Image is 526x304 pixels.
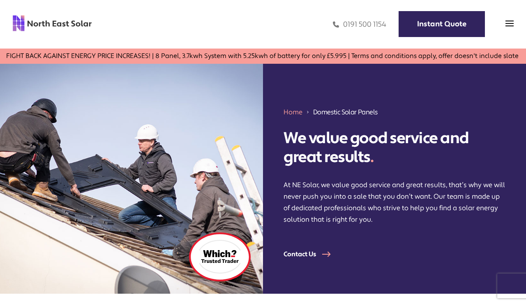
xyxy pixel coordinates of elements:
a: Instant Quote [399,11,485,37]
a: 0191 500 1154 [333,20,386,29]
h1: We value good service and great results [284,129,505,167]
p: At NE Solar, we value good service and great results, that’s why we will never push you into a sa... [284,179,505,225]
img: menu icon [505,19,514,28]
img: north east solar logo [12,15,92,32]
img: 211688_forward_arrow_icon.svg [306,107,310,117]
a: Home [284,108,302,116]
img: phone icon [333,20,339,29]
a: Contact Us [284,250,341,258]
span: Domestic Solar Panels [313,107,378,117]
span: . [370,147,374,167]
img: which logo [189,232,251,281]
